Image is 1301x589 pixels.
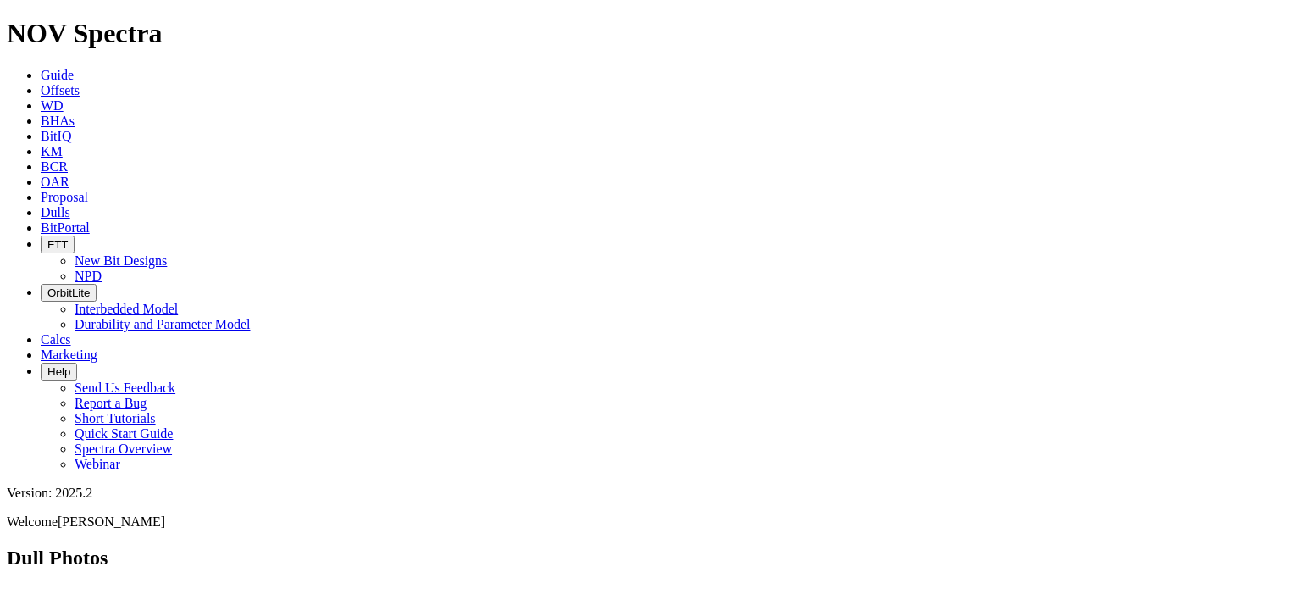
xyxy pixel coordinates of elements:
[7,514,1294,530] p: Welcome
[75,381,175,395] a: Send Us Feedback
[75,457,120,471] a: Webinar
[75,317,251,331] a: Durability and Parameter Model
[58,514,165,529] span: [PERSON_NAME]
[41,68,74,82] a: Guide
[47,286,90,299] span: OrbitLite
[41,347,97,362] a: Marketing
[75,411,156,425] a: Short Tutorials
[7,547,1294,570] h2: Dull Photos
[41,190,88,204] a: Proposal
[41,205,70,219] a: Dulls
[41,129,71,143] a: BitIQ
[47,365,70,378] span: Help
[75,442,172,456] a: Spectra Overview
[41,220,90,235] a: BitPortal
[41,175,69,189] a: OAR
[47,238,68,251] span: FTT
[75,396,147,410] a: Report a Bug
[75,302,178,316] a: Interbedded Model
[41,332,71,347] a: Calcs
[41,284,97,302] button: OrbitLite
[41,363,77,381] button: Help
[7,18,1294,49] h1: NOV Spectra
[75,253,167,268] a: New Bit Designs
[41,114,75,128] a: BHAs
[75,426,173,441] a: Quick Start Guide
[7,486,1294,501] div: Version: 2025.2
[41,236,75,253] button: FTT
[75,269,102,283] a: NPD
[41,98,64,113] a: WD
[41,83,80,97] a: Offsets
[41,144,63,158] a: KM
[41,159,68,174] a: BCR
